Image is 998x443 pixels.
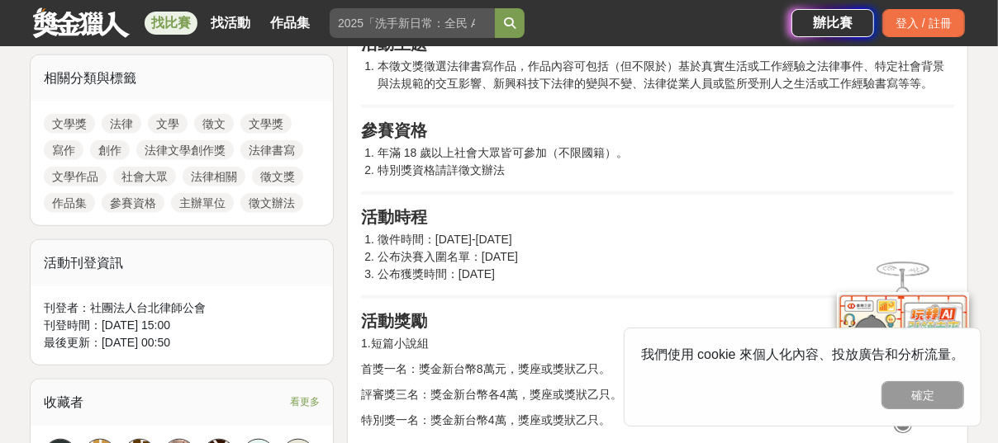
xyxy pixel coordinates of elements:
a: 文學作品 [44,167,107,186]
a: 徵文辦法 [240,193,303,213]
a: 寫作 [44,140,83,160]
span: 收藏者 [44,395,83,409]
strong: 活動時程 [361,208,427,226]
li: 本徵文獎徵選法律書寫作品，作品內容可包括（但不限於）基於真實生活或工作經驗之法律事件、特定社會背景與法規範的交互影響、新興科技下法律的變與不變、法律從業人員或監所受刑人之生活或工作經驗書寫等等。 [378,58,954,92]
a: 文學 [148,114,188,134]
button: 確定 [882,381,964,409]
div: 活動刊登資訊 [31,240,333,286]
a: 辦比賽 [791,9,874,37]
span: 看更多 [290,393,320,411]
img: d2146d9a-e6f6-4337-9592-8cefde37ba6b.png [837,290,969,400]
a: 找比賽 [145,12,197,35]
p: 評審獎三名：獎金新台幣各4萬，獎座或獎狀乙只。 [361,386,954,403]
div: 最後更新： [DATE] 00:50 [44,334,320,351]
a: 主辦單位 [171,193,234,213]
span: 我們使用 cookie 來個人化內容、投放廣告和分析流量。 [641,347,964,361]
strong: 參賽資格 [361,121,427,139]
li: 公布決賽入圍名單：[DATE] [378,248,954,266]
a: 法律相關 [183,167,245,186]
li: 年滿 18 歲以上社會大眾皆可參加（不限國籍）。 [378,144,954,162]
a: 社會大眾 [113,167,176,186]
a: 文學獎 [44,114,95,134]
a: 創作 [90,140,130,160]
li: 公布獲獎時間：[DATE] [378,266,954,283]
p: 1.短篇小說組 [361,335,954,352]
a: 法律書寫 [240,140,303,160]
div: 相關分類與標籤 [31,55,333,101]
a: 法律文學創作獎 [136,140,234,160]
div: 刊登者： 社團法人台北律師公會 [44,299,320,317]
input: 2025「洗手新日常：全民 ALL IN」洗手歌全台徵選 [330,8,495,38]
a: 找活動 [204,12,257,35]
p: 首獎一名：獎金新台幣8萬元，獎座或獎狀乙只。 [361,361,954,378]
p: 特別獎一名：獎金新台幣4萬，獎座或獎狀乙只。 [361,412,954,429]
div: 刊登時間： [DATE] 15:00 [44,317,320,334]
li: 特別獎資格請詳徵文辦法 [378,162,954,179]
a: 作品集 [264,12,316,35]
a: 作品集 [44,193,95,213]
a: 徵文 [194,114,234,134]
a: 法律 [102,114,141,134]
a: 文學獎 [240,114,292,134]
strong: 活動主題 [361,35,427,53]
a: 參賽資格 [102,193,164,213]
li: 徵件時間：[DATE]-[DATE] [378,231,954,248]
div: 登入 / 註冊 [882,9,965,37]
strong: 活動獎勵 [361,312,427,330]
a: 徵文獎 [252,167,303,186]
